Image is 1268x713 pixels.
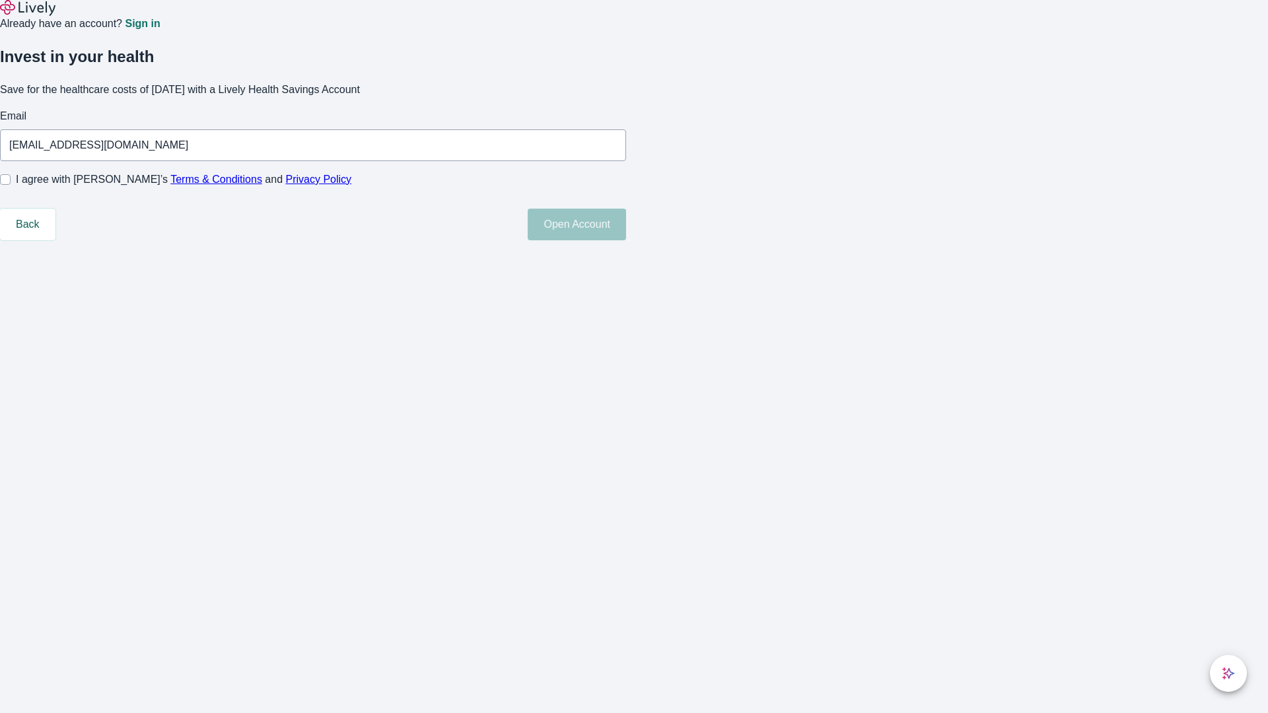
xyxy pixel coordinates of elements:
a: Privacy Policy [286,174,352,185]
svg: Lively AI Assistant [1222,667,1235,680]
a: Terms & Conditions [170,174,262,185]
a: Sign in [125,18,160,29]
span: I agree with [PERSON_NAME]’s and [16,172,351,187]
button: chat [1210,655,1247,692]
